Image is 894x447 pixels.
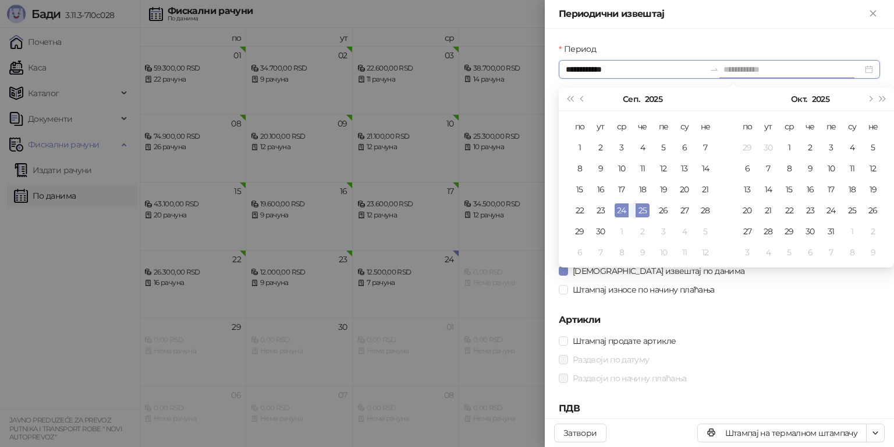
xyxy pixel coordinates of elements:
td: 2025-09-29 [737,137,758,158]
div: 16 [803,182,817,196]
td: 2025-11-05 [779,242,800,263]
td: 2025-10-08 [779,158,800,179]
div: 18 [845,182,859,196]
td: 2025-10-04 [674,221,695,242]
div: 12 [866,161,880,175]
td: 2025-10-06 [569,242,590,263]
td: 2025-10-03 [653,221,674,242]
td: 2025-10-10 [821,158,842,179]
td: 2025-11-03 [737,242,758,263]
td: 2025-09-30 [590,221,611,242]
div: 4 [677,224,691,238]
div: 30 [803,224,817,238]
div: 13 [677,161,691,175]
td: 2025-10-05 [695,221,716,242]
th: су [842,116,863,137]
div: 29 [782,224,796,238]
td: 2025-09-11 [632,158,653,179]
div: 27 [740,224,754,238]
h5: Артикли [559,313,880,327]
td: 2025-10-15 [779,179,800,200]
div: 3 [824,140,838,154]
div: 29 [740,140,754,154]
div: 26 [657,203,670,217]
div: 17 [615,182,629,196]
th: по [569,116,590,137]
div: 8 [573,161,587,175]
td: 2025-10-07 [590,242,611,263]
button: Изабери годину [645,87,662,111]
th: че [800,116,821,137]
div: 16 [594,182,608,196]
div: 4 [761,245,775,259]
td: 2025-09-26 [653,200,674,221]
div: 25 [845,203,859,217]
span: [DEMOGRAPHIC_DATA] извештај по данима [568,265,749,277]
td: 2025-11-01 [842,221,863,242]
div: 17 [824,182,838,196]
td: 2025-09-13 [674,158,695,179]
div: 22 [573,203,587,217]
div: 5 [657,140,670,154]
td: 2025-09-09 [590,158,611,179]
td: 2025-09-22 [569,200,590,221]
div: 1 [573,140,587,154]
div: 8 [845,245,859,259]
button: Изабери месец [623,87,640,111]
th: ут [590,116,611,137]
span: Штампај продате артикле [568,335,680,347]
button: Претходна година (Control + left) [563,87,576,111]
div: 1 [615,224,629,238]
div: 24 [824,203,838,217]
div: 8 [782,161,796,175]
div: 1 [845,224,859,238]
h5: ПДВ [559,402,880,416]
td: 2025-10-12 [863,158,884,179]
div: 18 [636,182,650,196]
div: 13 [740,182,754,196]
td: 2025-10-24 [821,200,842,221]
div: 26 [866,203,880,217]
td: 2025-09-04 [632,137,653,158]
td: 2025-09-30 [758,137,779,158]
div: 22 [782,203,796,217]
button: Следећи месец (PageDown) [863,87,876,111]
div: 9 [636,245,650,259]
button: Штампај на термалном штампачу [697,424,867,442]
td: 2025-09-10 [611,158,632,179]
div: 7 [824,245,838,259]
div: 11 [677,245,691,259]
td: 2025-10-21 [758,200,779,221]
td: 2025-11-04 [758,242,779,263]
td: 2025-10-03 [821,137,842,158]
td: 2025-09-17 [611,179,632,200]
div: 3 [740,245,754,259]
div: 8 [615,245,629,259]
div: 14 [761,182,775,196]
td: 2025-09-03 [611,137,632,158]
th: ср [611,116,632,137]
td: 2025-10-29 [779,221,800,242]
td: 2025-09-28 [695,200,716,221]
td: 2025-10-20 [737,200,758,221]
th: по [737,116,758,137]
td: 2025-09-15 [569,179,590,200]
td: 2025-10-06 [737,158,758,179]
div: 11 [636,161,650,175]
div: 6 [573,245,587,259]
div: 25 [636,203,650,217]
td: 2025-10-23 [800,200,821,221]
div: 30 [594,224,608,238]
button: Изабери годину [812,87,829,111]
td: 2025-09-23 [590,200,611,221]
div: 21 [698,182,712,196]
td: 2025-10-09 [632,242,653,263]
td: 2025-09-18 [632,179,653,200]
td: 2025-09-08 [569,158,590,179]
button: Затвори [554,424,606,442]
div: 20 [740,203,754,217]
td: 2025-09-21 [695,179,716,200]
td: 2025-10-28 [758,221,779,242]
td: 2025-10-31 [821,221,842,242]
div: 19 [657,182,670,196]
